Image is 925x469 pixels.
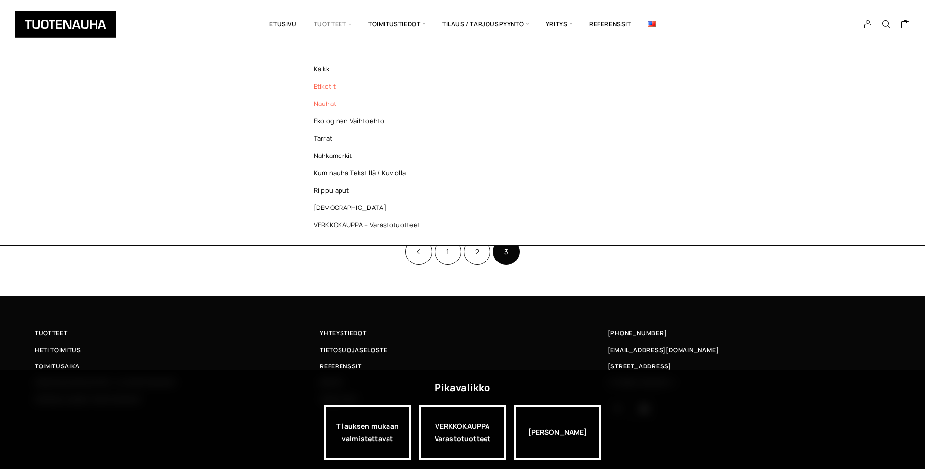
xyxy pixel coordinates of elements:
a: Riippulaput [298,182,441,199]
a: Tuotteet [35,328,320,338]
a: Etiketit [298,78,441,95]
span: [STREET_ADDRESS] [608,361,671,371]
a: VERKKOKAUPPA – Varastotuotteet [298,216,441,234]
span: Yhteystiedot [320,328,366,338]
a: Referenssit [581,7,639,41]
span: Tietosuojaseloste [320,345,387,355]
a: VERKKOKAUPPAVarastotuotteet [419,405,506,460]
a: Etusivu [261,7,305,41]
a: Kuminauha tekstillä / kuviolla [298,164,441,182]
a: Kaikki [298,60,441,78]
span: Tilaus / Tarjouspyyntö [434,7,537,41]
span: Tuotteet [35,328,67,338]
span: Heti toimitus [35,345,81,355]
a: My Account [858,20,877,29]
a: Nahkamerkit [298,147,441,164]
a: Ekologinen vaihtoehto [298,112,441,130]
img: English [648,21,656,27]
span: Yritys [537,7,581,41]
span: Referenssit [320,361,361,371]
span: Sivu 3 [493,238,520,265]
div: [PERSON_NAME] [514,405,601,460]
a: Yhteystiedot [320,328,605,338]
a: Cart [901,19,910,31]
a: Nauhat [298,95,441,112]
a: Sivu 2 [464,238,490,265]
div: Pikavalikko [435,379,490,397]
a: Toimitusaika [35,361,320,371]
a: Tilauksen mukaan valmistettavat [324,405,411,460]
a: Tarrat [298,130,441,147]
a: [EMAIL_ADDRESS][DOMAIN_NAME] [608,345,719,355]
button: Search [877,20,896,29]
div: VERKKOKAUPPA Varastotuotteet [419,405,506,460]
a: Referenssit [320,361,605,371]
span: Tuotteet [305,7,360,41]
span: Toimitusaika [35,361,80,371]
a: [PHONE_NUMBER] [608,328,667,338]
a: [DEMOGRAPHIC_DATA] [298,199,441,216]
span: Toimitustiedot [360,7,434,41]
nav: Product Pagination [173,237,752,266]
a: Sivu 1 [435,238,461,265]
a: Heti toimitus [35,345,320,355]
img: Tuotenauha Oy [15,11,116,38]
a: Tietosuojaseloste [320,345,605,355]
